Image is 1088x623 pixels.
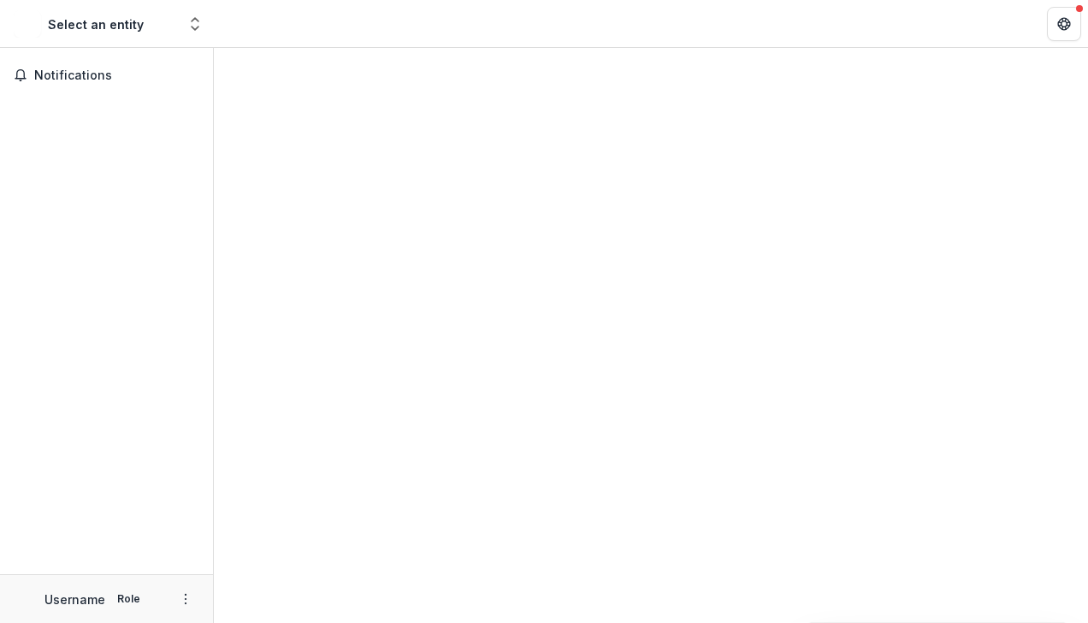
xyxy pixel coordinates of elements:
[175,589,196,609] button: More
[44,590,105,608] p: Username
[183,7,207,41] button: Open entity switcher
[1047,7,1081,41] button: Get Help
[112,591,145,607] p: Role
[34,68,199,83] span: Notifications
[48,15,144,33] div: Select an entity
[7,62,206,89] button: Notifications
